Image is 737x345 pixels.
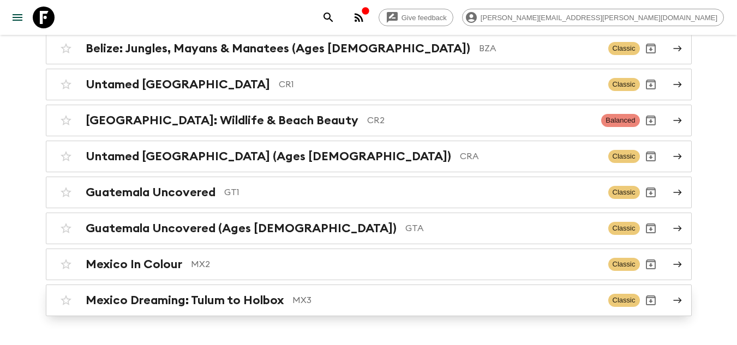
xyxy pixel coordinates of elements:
p: GTA [405,222,600,235]
h2: Mexico In Colour [86,257,182,271]
button: Archive [640,110,662,131]
span: Classic [608,186,640,199]
a: [GEOGRAPHIC_DATA]: Wildlife & Beach BeautyCR2BalancedArchive [46,105,692,136]
h2: Belize: Jungles, Mayans & Manatees (Ages [DEMOGRAPHIC_DATA]) [86,41,470,56]
a: Guatemala UncoveredGT1ClassicArchive [46,177,692,208]
p: MX3 [292,294,600,307]
a: Guatemala Uncovered (Ages [DEMOGRAPHIC_DATA])GTAClassicArchive [46,213,692,244]
h2: Mexico Dreaming: Tulum to Holbox [86,293,284,307]
span: Classic [608,150,640,163]
h2: Guatemala Uncovered (Ages [DEMOGRAPHIC_DATA]) [86,221,397,235]
div: [PERSON_NAME][EMAIL_ADDRESS][PERSON_NAME][DOMAIN_NAME] [462,9,724,26]
a: Mexico In ColourMX2ClassicArchive [46,249,692,280]
span: [PERSON_NAME][EMAIL_ADDRESS][PERSON_NAME][DOMAIN_NAME] [475,14,723,22]
a: Give feedback [379,9,453,26]
a: Mexico Dreaming: Tulum to HolboxMX3ClassicArchive [46,285,692,316]
a: Belize: Jungles, Mayans & Manatees (Ages [DEMOGRAPHIC_DATA])BZAClassicArchive [46,33,692,64]
span: Give feedback [396,14,453,22]
span: Classic [608,42,640,55]
p: BZA [479,42,600,55]
p: GT1 [224,186,600,199]
p: CRA [460,150,600,163]
h2: Guatemala Uncovered [86,185,215,199]
h2: Untamed [GEOGRAPHIC_DATA] [86,77,270,92]
span: Balanced [601,114,639,127]
h2: [GEOGRAPHIC_DATA]: Wildlife & Beach Beauty [86,113,358,128]
a: Untamed [GEOGRAPHIC_DATA]CR1ClassicArchive [46,69,692,100]
p: MX2 [191,258,600,271]
span: Classic [608,222,640,235]
button: Archive [640,74,662,95]
button: Archive [640,217,662,239]
span: Classic [608,258,640,271]
p: CR2 [367,114,593,127]
button: menu [7,7,28,28]
button: Archive [640,146,662,167]
button: Archive [640,253,662,275]
button: Archive [640,181,662,203]
span: Classic [608,294,640,307]
button: search adventures [317,7,339,28]
a: Untamed [GEOGRAPHIC_DATA] (Ages [DEMOGRAPHIC_DATA])CRAClassicArchive [46,141,692,172]
button: Archive [640,38,662,59]
h2: Untamed [GEOGRAPHIC_DATA] (Ages [DEMOGRAPHIC_DATA]) [86,149,451,164]
p: CR1 [279,78,600,91]
button: Archive [640,289,662,311]
span: Classic [608,78,640,91]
